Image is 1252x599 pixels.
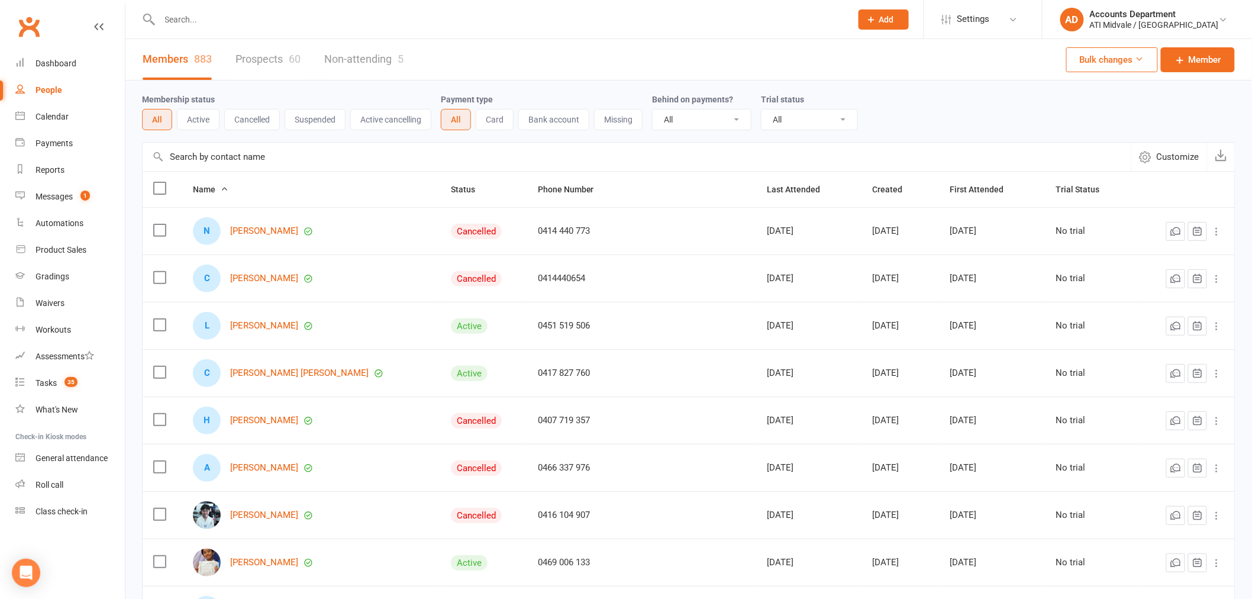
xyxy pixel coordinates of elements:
label: Membership status [142,95,215,104]
button: Last Attended [767,182,833,197]
a: Class kiosk mode [15,498,125,525]
span: Status [451,185,488,194]
div: [DATE] [767,321,851,331]
div: Calendar [36,112,69,121]
a: General attendance kiosk mode [15,445,125,472]
span: 1 [80,191,90,201]
div: Chris [193,265,221,292]
div: 0451 519 506 [538,321,746,331]
div: No trial [1056,273,1129,284]
div: [DATE] [872,368,928,378]
div: [DATE] [872,510,928,520]
button: Card [476,109,514,130]
span: Settings [957,6,990,33]
div: Assessments [36,352,94,361]
div: Payments [36,139,73,148]
a: Prospects60 [235,39,301,80]
div: [DATE] [950,416,1035,426]
a: [PERSON_NAME] [230,558,298,568]
span: 35 [64,377,78,387]
button: All [142,109,172,130]
div: 0416 104 907 [538,510,746,520]
button: Created [872,182,915,197]
a: [PERSON_NAME] [230,321,298,331]
div: [DATE] [950,226,1035,236]
div: Cancelled [451,460,502,476]
span: Trial Status [1056,185,1113,194]
div: Messages [36,192,73,201]
span: First Attended [950,185,1017,194]
div: [DATE] [872,273,928,284]
div: Cancelled [451,413,502,429]
div: No trial [1056,321,1129,331]
div: 0414 440 773 [538,226,746,236]
div: 0407 719 357 [538,416,746,426]
div: Product Sales [36,245,86,255]
div: Cancelled [451,224,502,239]
div: No trial [1056,416,1129,426]
a: Members883 [143,39,212,80]
div: 0466 337 976 [538,463,746,473]
button: Bulk changes [1066,47,1158,72]
a: Reports [15,157,125,183]
a: Product Sales [15,237,125,263]
div: Cancelled [451,508,502,523]
div: [DATE] [950,368,1035,378]
div: [DATE] [950,321,1035,331]
button: All [441,109,471,130]
div: Cancelled [451,271,502,286]
button: Trial Status [1056,182,1113,197]
a: [PERSON_NAME] [PERSON_NAME] [230,368,369,378]
label: Payment type [441,95,493,104]
div: [DATE] [767,368,851,378]
button: Name [193,182,228,197]
div: [DATE] [950,558,1035,568]
div: Accounts Department [1090,9,1219,20]
a: Gradings [15,263,125,290]
div: No trial [1056,368,1129,378]
div: Tasks [36,378,57,388]
div: [DATE] [950,273,1035,284]
div: 5 [398,53,404,65]
div: [DATE] [950,510,1035,520]
a: [PERSON_NAME] [230,510,298,520]
span: Add [879,15,894,24]
span: Name [193,185,228,194]
div: What's New [36,405,78,414]
button: Active [177,109,220,130]
div: [DATE] [767,463,851,473]
a: Payments [15,130,125,157]
div: 0414440654 [538,273,746,284]
div: Roll call [36,480,63,489]
div: [DATE] [767,510,851,520]
a: Tasks 35 [15,370,125,397]
div: No trial [1056,463,1129,473]
div: Active [451,318,488,334]
div: No trial [1056,558,1129,568]
div: 60 [289,53,301,65]
button: Suspended [285,109,346,130]
button: Phone Number [538,182,607,197]
a: [PERSON_NAME] [230,416,298,426]
div: Class check-in [36,507,88,516]
div: Liorah [193,312,221,340]
a: Workouts [15,317,125,343]
a: Automations [15,210,125,237]
label: Trial status [761,95,804,104]
span: Created [872,185,915,194]
div: Hunter [193,407,221,434]
a: Messages 1 [15,183,125,210]
a: Non-attending5 [324,39,404,80]
div: Dashboard [36,59,76,68]
div: Nolan [193,217,221,245]
img: Elijah [193,501,221,529]
button: First Attended [950,182,1017,197]
a: Member [1161,47,1235,72]
div: [DATE] [872,321,928,331]
div: 0417 827 760 [538,368,746,378]
a: Clubworx [14,12,44,41]
span: Member [1189,53,1221,67]
div: [DATE] [872,558,928,568]
div: Active [451,555,488,571]
div: People [36,85,62,95]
